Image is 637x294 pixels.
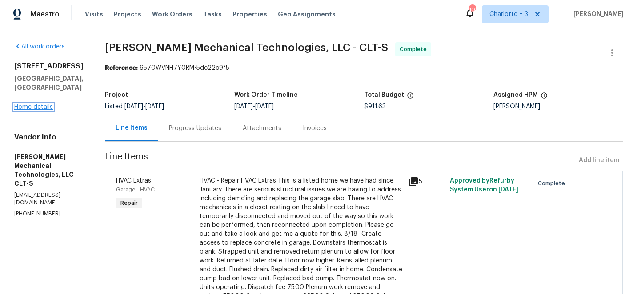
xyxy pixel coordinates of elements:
div: Invoices [303,124,327,133]
div: [PERSON_NAME] [493,103,623,110]
span: Visits [85,10,103,19]
p: [EMAIL_ADDRESS][DOMAIN_NAME] [14,191,84,207]
div: 6570WVNH7Y0RM-5dc22c9f5 [105,64,623,72]
span: Listed [105,103,164,110]
div: Attachments [243,124,281,133]
span: [DATE] [234,103,253,110]
h5: Assigned HPM [493,92,538,98]
div: 5 [408,176,445,187]
span: Properties [232,10,267,19]
div: 108 [469,5,475,14]
span: [DATE] [145,103,164,110]
span: Work Orders [152,10,192,19]
h5: [PERSON_NAME] Mechanical Technologies, LLC - CLT-S [14,152,84,188]
span: Maestro [30,10,60,19]
span: Approved by Refurby System User on [450,178,518,193]
h4: Vendor Info [14,133,84,142]
span: [DATE] [498,187,518,193]
span: $911.63 [364,103,386,110]
span: Line Items [105,152,575,169]
h5: [GEOGRAPHIC_DATA], [GEOGRAPHIC_DATA] [14,74,84,92]
div: Progress Updates [169,124,221,133]
span: [DATE] [124,103,143,110]
span: - [234,103,274,110]
span: Complete [538,179,569,188]
div: Line Items [116,123,148,132]
span: Charlotte + 3 [489,10,528,19]
span: HVAC Extras [116,178,151,184]
span: The total cost of line items that have been proposed by Opendoor. This sum includes line items th... [407,92,414,103]
a: All work orders [14,44,65,50]
span: The hpm assigned to this work order. [541,92,548,103]
span: - [124,103,164,110]
h5: Total Budget [364,92,404,98]
p: [PHONE_NUMBER] [14,210,84,218]
span: [PERSON_NAME] Mechanical Technologies, LLC - CLT-S [105,42,388,53]
span: Tasks [203,11,222,17]
span: [PERSON_NAME] [570,10,624,19]
span: [DATE] [255,103,274,110]
span: Projects [114,10,141,19]
h2: [STREET_ADDRESS] [14,62,84,71]
h5: Work Order Timeline [234,92,298,98]
span: Geo Assignments [278,10,336,19]
h5: Project [105,92,128,98]
span: Repair [117,199,141,207]
b: Reference: [105,65,138,71]
span: Complete [400,45,430,54]
span: Garage - HVAC [116,187,155,192]
a: Home details [14,104,53,110]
